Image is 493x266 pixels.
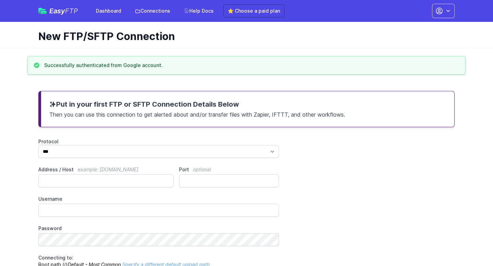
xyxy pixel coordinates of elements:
a: ⭐ Choose a paid plan [223,4,285,17]
h1: New FTP/SFTP Connection [38,30,449,42]
span: Easy [49,8,78,14]
h3: Put in your first FTP or SFTP Connection Details Below [49,99,446,109]
label: Address / Host [38,166,174,173]
a: Help Docs [180,5,218,17]
label: Password [38,225,279,232]
span: FTP [65,7,78,15]
a: Dashboard [92,5,125,17]
h3: Successfully authenticated from Google account. [44,62,163,69]
a: Connections [131,5,174,17]
span: optional [193,167,211,172]
img: easyftp_logo.png [38,8,47,14]
span: example: [DOMAIN_NAME] [78,167,138,172]
span: Connecting to: [38,255,73,261]
label: Port [179,166,279,173]
p: Then you can use this connection to get alerted about and/or transfer files with Zapier, IFTTT, a... [49,109,446,119]
a: EasyFTP [38,8,78,14]
label: Username [38,196,279,202]
label: Protocol [38,138,279,145]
